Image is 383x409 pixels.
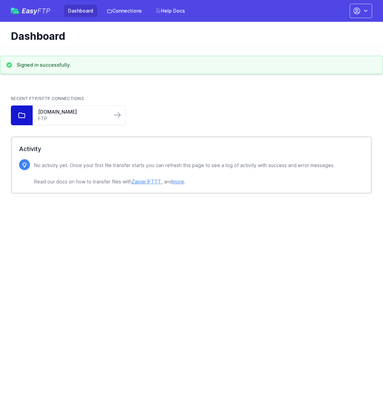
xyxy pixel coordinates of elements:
a: Dashboard [64,5,97,17]
a: more [172,179,184,184]
a: Connections [103,5,146,17]
h3: Signed in successfully. [17,62,71,68]
a: EasyFTP [11,7,50,14]
h1: Dashboard [11,30,367,42]
a: Help Docs [151,5,189,17]
a: Zapier [132,179,146,184]
h2: Recent FTP/SFTP Connections [11,96,372,101]
p: No activity yet. Once your first file transfer starts you can refresh this page to see a log of a... [34,161,335,186]
h2: Activity [19,144,364,154]
a: IFTTT [147,179,161,184]
img: easyftp_logo.png [11,8,19,14]
span: FTP [37,7,50,15]
a: [DOMAIN_NAME] [38,109,106,115]
a: FTP [38,115,106,122]
span: Easy [22,7,50,14]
